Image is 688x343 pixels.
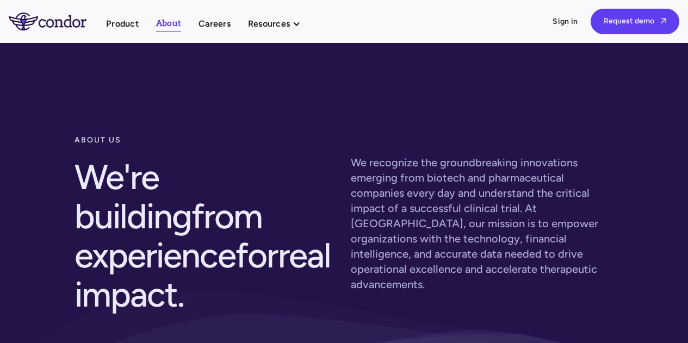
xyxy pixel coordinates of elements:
span:  [661,17,666,24]
a: Sign in [553,16,578,27]
span: real impact. [75,234,331,315]
a: Careers [199,16,231,31]
a: Request demo [591,9,679,34]
h2: We're building for [75,151,338,321]
a: Product [106,16,139,31]
a: home [9,13,106,30]
span: from experience [75,195,263,276]
div: Resources [248,16,290,31]
div: Resources [248,16,312,31]
div: about us [75,129,338,151]
p: We recognize the groundbreaking innovations emerging from biotech and pharmaceutical companies ev... [351,155,614,292]
a: About [156,16,181,32]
